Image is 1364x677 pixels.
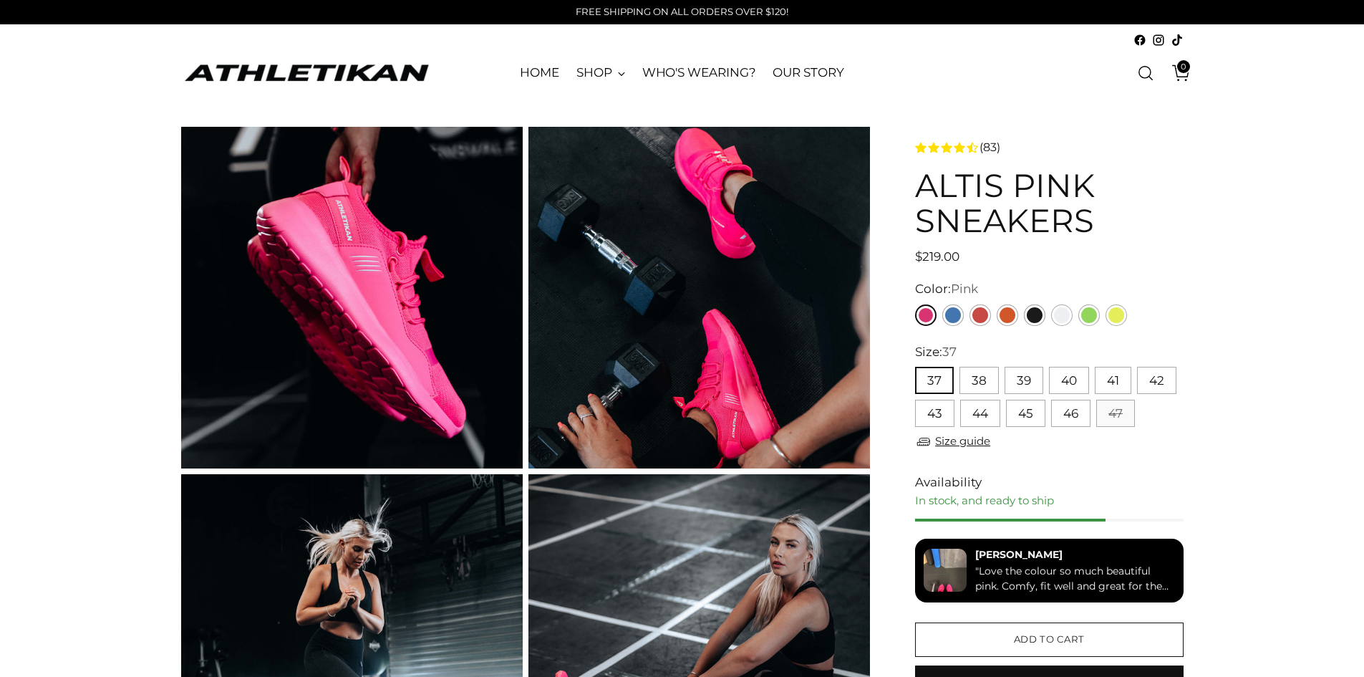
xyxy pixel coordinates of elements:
[181,62,432,84] a: ATHLETIKAN
[1024,304,1045,326] a: Black
[1095,367,1131,394] button: 41
[915,623,1183,657] button: Add to cart
[960,400,1000,427] button: 44
[1096,400,1135,427] button: 47
[1014,633,1085,646] span: Add to cart
[915,280,978,299] label: Color:
[576,5,788,19] p: FREE SHIPPING ON ALL ORDERS OVER $120!
[1161,59,1190,87] a: Open cart modal
[1006,400,1045,427] button: 45
[942,345,957,359] span: 37
[1078,304,1100,326] a: Green
[1106,304,1127,326] a: Yellow
[1137,367,1176,394] button: 42
[915,494,1054,507] span: In stock, and ready to ship
[915,249,959,264] span: $219.00
[1177,60,1190,73] span: 0
[915,400,954,427] button: 43
[1051,304,1073,326] a: White
[528,127,870,469] img: ALTIS Pink Sneakers
[1131,59,1160,87] a: Open search modal
[969,304,991,326] a: Red
[980,139,1000,156] span: (83)
[915,343,957,362] label: Size:
[959,367,999,394] button: 38
[1005,367,1043,394] button: 39
[181,127,523,469] img: ALTIS Pink Sneakers
[915,474,982,492] span: Availability
[1051,400,1090,427] button: 46
[997,304,1018,326] a: Orange
[520,57,559,89] a: HOME
[773,57,843,89] a: OUR STORY
[915,138,1183,156] a: 4.3 rating (83 votes)
[1049,367,1089,394] button: 40
[942,304,964,326] a: Blue
[915,304,937,326] a: Pink
[915,367,954,394] button: 37
[576,57,625,89] a: SHOP
[915,168,1183,239] h1: ALTIS Pink Sneakers
[951,282,978,296] span: Pink
[642,57,756,89] a: WHO'S WEARING?
[915,433,990,451] a: Size guide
